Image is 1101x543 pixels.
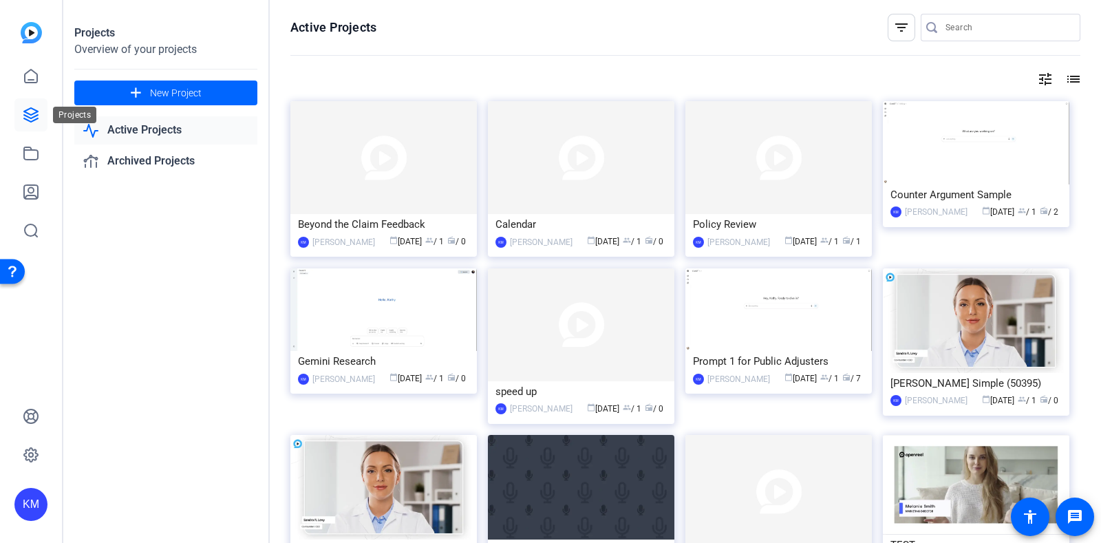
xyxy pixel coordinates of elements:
[1037,71,1054,87] mat-icon: tune
[623,236,631,244] span: group
[784,373,793,381] span: calendar_today
[74,116,257,145] a: Active Projects
[587,236,595,244] span: calendar_today
[890,206,901,217] div: KM
[425,236,434,244] span: group
[820,374,839,383] span: / 1
[510,402,573,416] div: [PERSON_NAME]
[820,373,829,381] span: group
[298,351,469,372] div: Gemini Research
[820,236,829,244] span: group
[784,236,793,244] span: calendar_today
[645,236,653,244] span: radio
[1040,206,1048,215] span: radio
[842,237,861,246] span: / 1
[74,41,257,58] div: Overview of your projects
[982,206,990,215] span: calendar_today
[495,237,506,248] div: KM
[623,404,641,414] span: / 1
[784,237,817,246] span: [DATE]
[893,19,910,36] mat-icon: filter_list
[905,394,968,407] div: [PERSON_NAME]
[1018,395,1026,403] span: group
[890,395,901,406] div: KM
[495,381,667,402] div: speed up
[890,373,1062,394] div: [PERSON_NAME] Simple (50395)
[587,404,619,414] span: [DATE]
[447,236,456,244] span: radio
[127,85,145,102] mat-icon: add
[1040,395,1048,403] span: radio
[623,237,641,246] span: / 1
[74,147,257,175] a: Archived Projects
[1018,207,1036,217] span: / 1
[1064,71,1080,87] mat-icon: list
[645,237,663,246] span: / 0
[298,214,469,235] div: Beyond the Claim Feedback
[495,403,506,414] div: KM
[1022,509,1038,525] mat-icon: accessibility
[982,396,1014,405] span: [DATE]
[1067,509,1083,525] mat-icon: message
[1040,396,1058,405] span: / 0
[693,237,704,248] div: KM
[784,374,817,383] span: [DATE]
[1018,206,1026,215] span: group
[645,404,663,414] span: / 0
[312,372,375,386] div: [PERSON_NAME]
[587,237,619,246] span: [DATE]
[298,374,309,385] div: KM
[945,19,1069,36] input: Search
[820,237,839,246] span: / 1
[693,374,704,385] div: KM
[74,25,257,41] div: Projects
[389,236,398,244] span: calendar_today
[298,237,309,248] div: KM
[389,237,422,246] span: [DATE]
[693,351,864,372] div: Prompt 1 for Public Adjusters
[14,488,47,521] div: KM
[623,403,631,412] span: group
[645,403,653,412] span: radio
[905,205,968,219] div: [PERSON_NAME]
[982,395,990,403] span: calendar_today
[312,235,375,249] div: [PERSON_NAME]
[982,207,1014,217] span: [DATE]
[150,86,202,100] span: New Project
[389,373,398,381] span: calendar_today
[1040,207,1058,217] span: / 2
[707,372,770,386] div: [PERSON_NAME]
[389,374,422,383] span: [DATE]
[425,237,444,246] span: / 1
[53,107,96,123] div: Projects
[447,374,466,383] span: / 0
[21,22,42,43] img: blue-gradient.svg
[425,374,444,383] span: / 1
[1018,396,1036,405] span: / 1
[74,81,257,105] button: New Project
[425,373,434,381] span: group
[890,184,1062,205] div: Counter Argument Sample
[842,236,851,244] span: radio
[842,373,851,381] span: radio
[495,214,667,235] div: Calendar
[447,373,456,381] span: radio
[510,235,573,249] div: [PERSON_NAME]
[842,374,861,383] span: / 7
[693,214,864,235] div: Policy Review
[587,403,595,412] span: calendar_today
[707,235,770,249] div: [PERSON_NAME]
[447,237,466,246] span: / 0
[290,19,376,36] h1: Active Projects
